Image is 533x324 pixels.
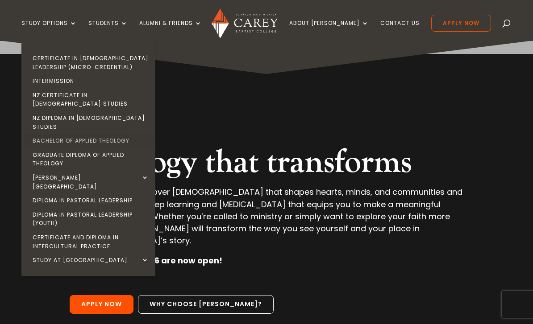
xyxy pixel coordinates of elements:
a: Bachelor of Applied Theology [24,134,158,148]
a: Why choose [PERSON_NAME]? [138,295,274,314]
p: We invite you to discover [DEMOGRAPHIC_DATA] that shapes hearts, minds, and communities and begin... [70,186,464,254]
a: [PERSON_NAME][GEOGRAPHIC_DATA] [24,171,158,193]
a: Apply Now [431,15,491,32]
a: Alumni & Friends [139,20,202,41]
a: About [PERSON_NAME] [289,20,369,41]
h2: Theology that transforms [70,143,464,186]
a: Students [88,20,128,41]
a: NZ Certificate in [DEMOGRAPHIC_DATA] Studies [24,88,158,111]
a: Apply Now [70,295,133,314]
a: Intermission [24,74,158,88]
a: Certificate in [DEMOGRAPHIC_DATA] Leadership (Micro-credential) [24,51,158,74]
a: Study at [GEOGRAPHIC_DATA] [24,253,158,267]
a: Graduate Diploma of Applied Theology [24,148,158,171]
img: Carey Baptist College [212,8,277,38]
a: Diploma in Pastoral Leadership (Youth) [24,208,158,230]
a: Certificate and Diploma in Intercultural Practice [24,230,158,253]
a: Diploma in Pastoral Leadership [24,193,158,208]
a: Study Options [21,20,77,41]
a: NZ Diploma in [DEMOGRAPHIC_DATA] Studies [24,111,158,134]
a: Contact Us [380,20,420,41]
